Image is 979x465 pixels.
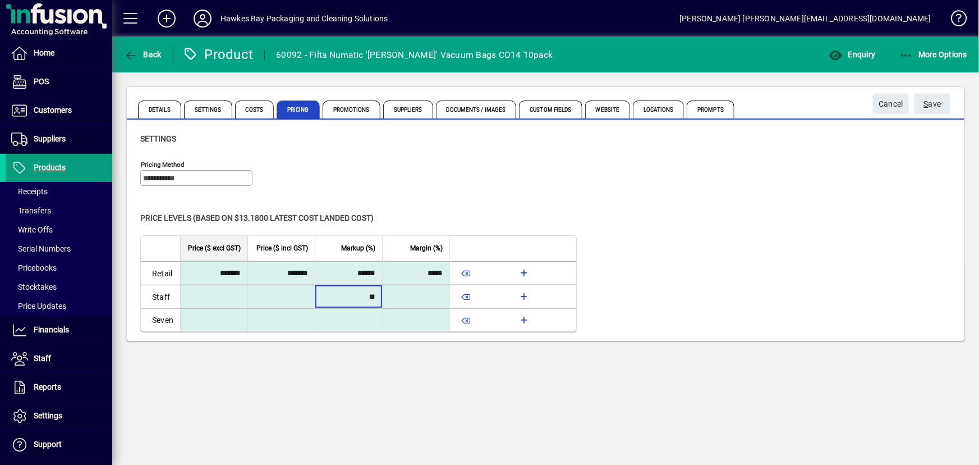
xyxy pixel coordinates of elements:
[633,101,684,118] span: Locations
[6,97,112,125] a: Customers
[185,8,220,29] button: Profile
[141,161,185,168] mat-label: Pricing method
[124,50,162,59] span: Back
[943,2,965,39] a: Knowledge Base
[6,277,112,297] a: Stocktakes
[6,201,112,220] a: Transfers
[11,282,57,291] span: Stocktakes
[6,68,112,96] a: POS
[11,302,66,311] span: Price Updates
[899,50,968,59] span: More Options
[276,46,553,64] div: 60092 - Filta Numatic '[PERSON_NAME]' Vacuum Bags CO14 10pack
[235,101,274,118] span: Costs
[34,48,54,57] span: Home
[6,39,112,67] a: Home
[6,125,112,153] a: Suppliers
[277,101,320,118] span: Pricing
[6,239,112,258] a: Serial Numbers
[34,440,62,449] span: Support
[34,411,62,420] span: Settings
[182,45,254,63] div: Product
[341,242,375,254] span: Markup (%)
[34,354,51,363] span: Staff
[256,242,308,254] span: Price ($ incl GST)
[34,77,49,86] span: POS
[585,101,631,118] span: Website
[829,50,875,59] span: Enquiry
[149,8,185,29] button: Add
[826,44,878,65] button: Enquiry
[34,325,69,334] span: Financials
[6,431,112,459] a: Support
[436,101,517,118] span: Documents / Images
[11,206,51,215] span: Transfers
[323,101,380,118] span: Promotions
[879,95,903,113] span: Cancel
[34,382,61,391] span: Reports
[6,182,112,201] a: Receipts
[11,225,53,234] span: Write Offs
[914,94,950,114] button: Save
[138,101,181,118] span: Details
[140,134,176,143] span: Settings
[410,242,443,254] span: Margin (%)
[141,261,180,285] td: Retail
[184,101,232,118] span: Settings
[687,101,734,118] span: Prompts
[6,345,112,373] a: Staff
[34,106,72,115] span: Customers
[11,244,71,253] span: Serial Numbers
[6,258,112,277] a: Pricebooks
[140,213,374,222] span: Price levels (based on $13.1800 Latest cost landed cost)
[6,297,112,316] a: Price Updates
[6,402,112,430] a: Settings
[11,187,48,196] span: Receipts
[383,101,433,118] span: Suppliers
[6,220,112,239] a: Write Offs
[519,101,582,118] span: Custom Fields
[897,44,971,65] button: More Options
[112,44,174,65] app-page-header-button: Back
[141,285,180,308] td: Staff
[34,134,66,143] span: Suppliers
[6,373,112,402] a: Reports
[924,95,941,113] span: ave
[873,94,909,114] button: Cancel
[141,308,180,331] td: Seven
[220,10,388,28] div: Hawkes Bay Packaging and Cleaning Solutions
[924,99,929,108] span: S
[11,263,57,272] span: Pricebooks
[679,10,931,28] div: [PERSON_NAME] [PERSON_NAME][EMAIL_ADDRESS][DOMAIN_NAME]
[34,163,66,172] span: Products
[6,316,112,344] a: Financials
[188,242,241,254] span: Price ($ excl GST)
[121,44,164,65] button: Back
